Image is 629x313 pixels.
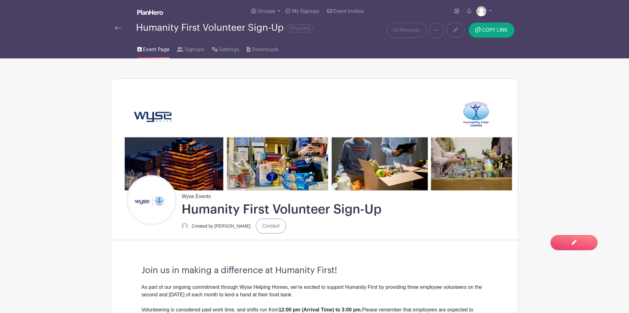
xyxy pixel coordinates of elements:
span: Signups [185,46,204,53]
img: default-ce2991bfa6775e67f084385cd625a349d9dcbb7a52a09fb2fda1e96e2d18dcdb.png [182,223,188,229]
span: Groups [258,9,275,14]
span: Event Page [143,46,169,53]
a: Contact [256,219,286,234]
img: logo_white-6c42ec7e38ccf1d336a20a19083b03d10ae64f83f12c07503d8b9e83406b4c7d.svg [137,10,163,15]
h1: Humanity First Volunteer Sign-Up [182,202,381,217]
span: Event Invites [333,9,364,14]
img: default-ce2991bfa6775e67f084385cd625a349d9dcbb7a52a09fb2fda1e96e2d18dcdb.png [476,6,486,16]
div: Humanity First Volunteer Sign-Up [136,23,313,33]
img: Untitled%20design%20(22).png [128,177,175,224]
span: Wyse Events [182,190,211,200]
img: Untitled%20(2790%20x%20600%20px)%20(12).png [111,79,518,190]
a: Signups [177,38,204,58]
span: Ongoing [286,24,313,32]
a: Downloads [247,38,278,58]
a: Settings [212,38,239,58]
div: As part of our ongoing commitment through Wyse Helping Homes, we’re excited to support Humanity F... [141,283,488,306]
a: Event Page [137,38,169,58]
button: COPY LINK [469,23,514,38]
h3: Join us in making a difference at Humanity First! [141,265,488,276]
a: Message [386,23,426,38]
small: Created by [PERSON_NAME] [192,224,251,229]
span: COPY LINK [482,28,508,33]
span: My Signups [292,9,320,14]
span: Downloads [252,46,279,53]
span: Message [399,26,420,34]
span: Settings [219,46,239,53]
img: back-arrow-29a5d9b10d5bd6ae65dc969a981735edf675c4d7a1fe02e03b50dbd4ba3cdb55.svg [115,26,121,30]
strong: 12:00 pm (Arrival Time) to 3:00 pm. [279,307,362,312]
